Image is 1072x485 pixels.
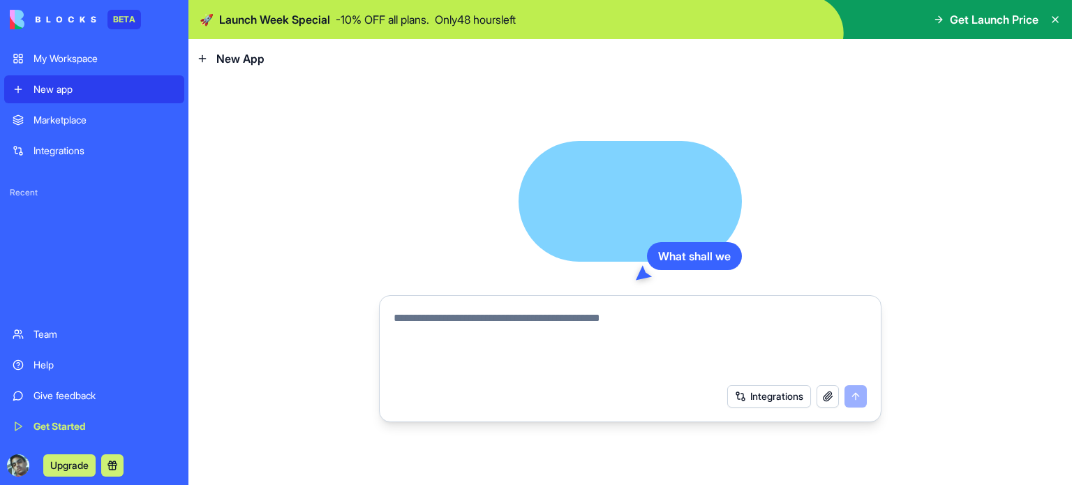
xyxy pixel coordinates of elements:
[33,113,176,127] div: Marketplace
[33,52,176,66] div: My Workspace
[33,389,176,403] div: Give feedback
[435,11,516,28] p: Only 48 hours left
[33,358,176,372] div: Help
[33,419,176,433] div: Get Started
[727,385,811,408] button: Integrations
[4,320,184,348] a: Team
[336,11,429,28] p: - 10 % OFF all plans.
[7,454,29,477] img: ACg8ocJaPC8iYrciAx4FgovCwxCKeqJtIMAt7qIPSV3Cvhhvb_YuSkV-=s96-c
[4,137,184,165] a: Integrations
[33,327,176,341] div: Team
[33,82,176,96] div: New app
[107,10,141,29] div: BETA
[216,50,265,67] span: New App
[33,144,176,158] div: Integrations
[10,10,141,29] a: BETA
[647,242,742,270] div: What shall we
[43,454,96,477] button: Upgrade
[200,11,214,28] span: 🚀
[4,351,184,379] a: Help
[4,106,184,134] a: Marketplace
[4,382,184,410] a: Give feedback
[4,45,184,73] a: My Workspace
[4,412,184,440] a: Get Started
[219,11,330,28] span: Launch Week Special
[4,187,184,198] span: Recent
[4,75,184,103] a: New app
[10,10,96,29] img: logo
[950,11,1038,28] span: Get Launch Price
[43,458,96,472] a: Upgrade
